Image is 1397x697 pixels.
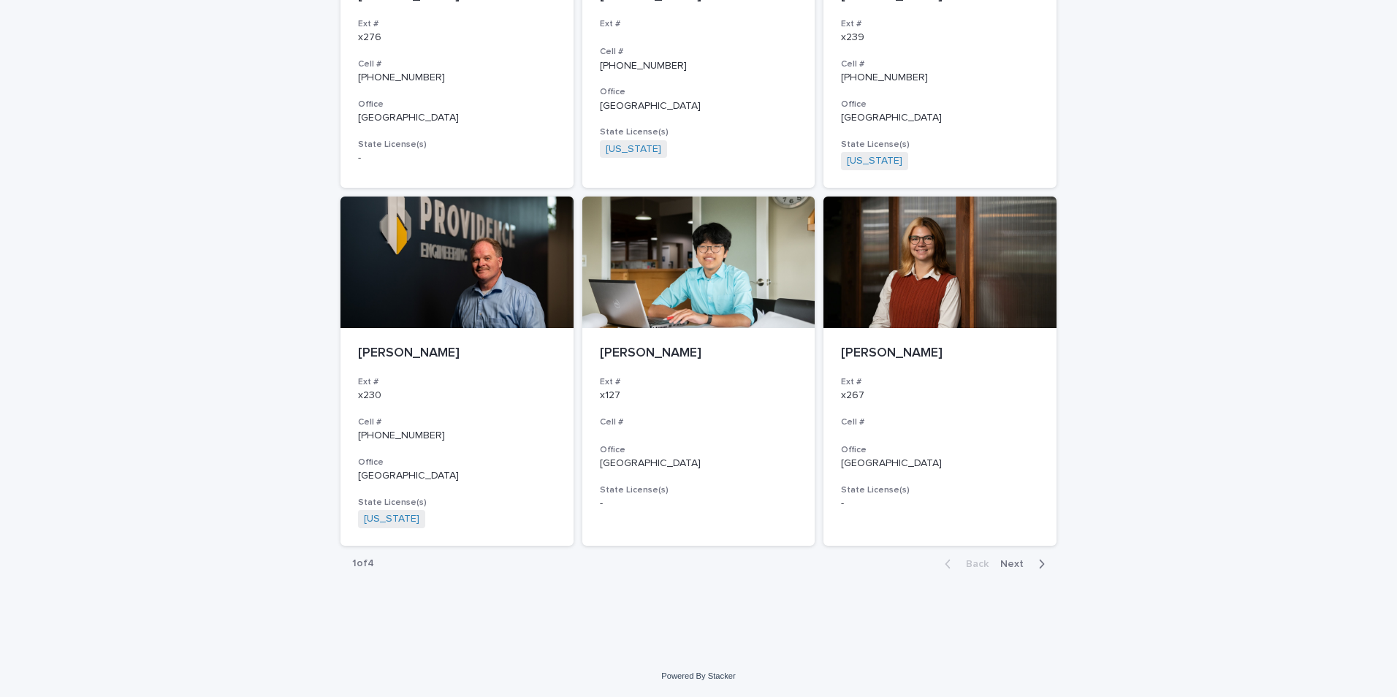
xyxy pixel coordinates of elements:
[933,557,994,571] button: Back
[600,86,798,98] h3: Office
[358,390,381,400] a: x230
[841,18,1039,30] h3: Ext #
[847,155,902,167] a: [US_STATE]
[841,457,1039,470] p: [GEOGRAPHIC_DATA]
[600,46,798,58] h3: Cell #
[358,457,556,468] h3: Office
[358,470,556,482] p: [GEOGRAPHIC_DATA]
[358,99,556,110] h3: Office
[841,72,928,83] a: [PHONE_NUMBER]
[358,430,445,441] a: [PHONE_NUMBER]
[358,139,556,151] h3: State License(s)
[358,376,556,388] h3: Ext #
[600,457,798,470] p: [GEOGRAPHIC_DATA]
[600,61,687,71] a: [PHONE_NUMBER]
[582,197,815,546] a: [PERSON_NAME]Ext #x127Cell #Office[GEOGRAPHIC_DATA]State License(s)-
[841,444,1039,456] h3: Office
[606,143,661,156] a: [US_STATE]
[600,498,798,510] p: -
[600,18,798,30] h3: Ext #
[600,416,798,428] h3: Cell #
[841,390,864,400] a: x267
[600,390,620,400] a: x127
[957,559,989,569] span: Back
[358,72,445,83] a: [PHONE_NUMBER]
[340,546,386,582] p: 1 of 4
[841,99,1039,110] h3: Office
[358,18,556,30] h3: Ext #
[1000,559,1032,569] span: Next
[841,498,1039,510] p: -
[358,416,556,428] h3: Cell #
[358,497,556,509] h3: State License(s)
[661,671,735,680] a: Powered By Stacker
[841,112,1039,124] p: [GEOGRAPHIC_DATA]
[358,152,556,164] p: -
[841,376,1039,388] h3: Ext #
[600,376,798,388] h3: Ext #
[600,126,798,138] h3: State License(s)
[994,557,1057,571] button: Next
[841,139,1039,151] h3: State License(s)
[358,58,556,70] h3: Cell #
[841,58,1039,70] h3: Cell #
[358,112,556,124] p: [GEOGRAPHIC_DATA]
[340,197,574,546] a: [PERSON_NAME]Ext #x230Cell #[PHONE_NUMBER]Office[GEOGRAPHIC_DATA]State License(s)[US_STATE]
[600,484,798,496] h3: State License(s)
[600,346,798,362] p: [PERSON_NAME]
[841,346,1039,362] p: [PERSON_NAME]
[823,197,1057,546] a: [PERSON_NAME]Ext #x267Cell #Office[GEOGRAPHIC_DATA]State License(s)-
[600,444,798,456] h3: Office
[358,346,556,362] p: [PERSON_NAME]
[841,32,864,42] a: x239
[600,100,798,113] p: [GEOGRAPHIC_DATA]
[364,513,419,525] a: [US_STATE]
[358,32,381,42] a: x276
[841,416,1039,428] h3: Cell #
[841,484,1039,496] h3: State License(s)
